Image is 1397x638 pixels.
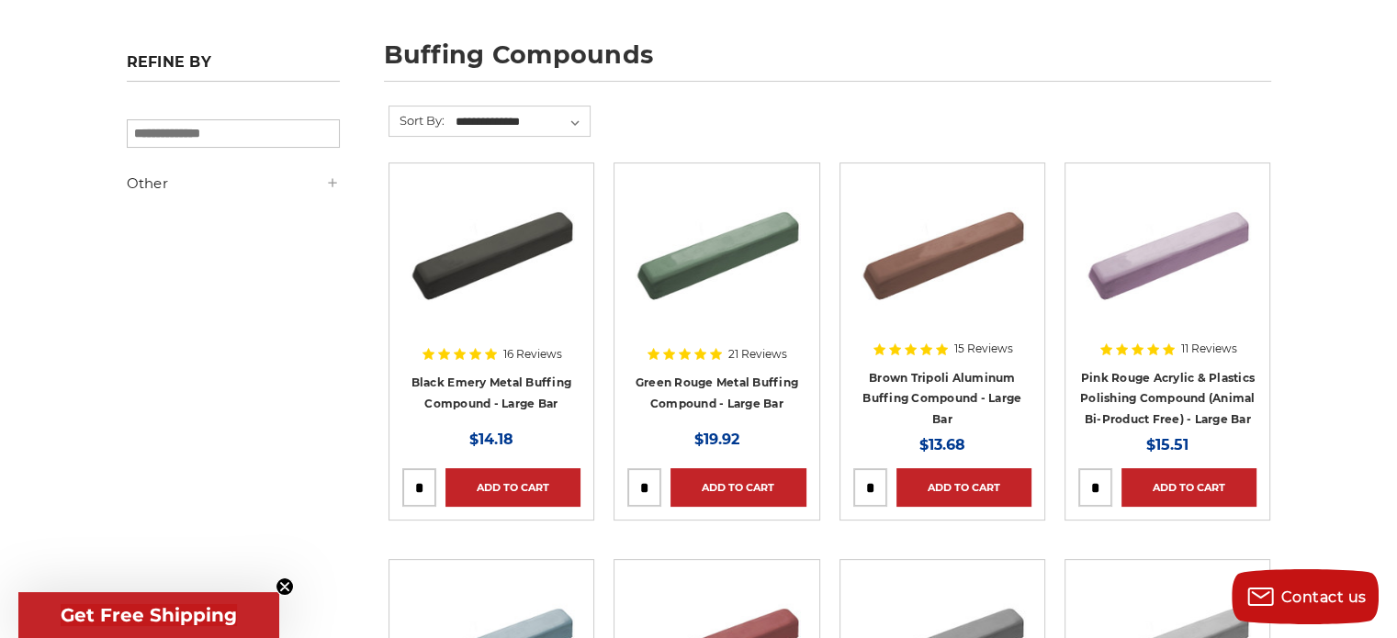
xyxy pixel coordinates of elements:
[862,371,1021,426] a: Brown Tripoli Aluminum Buffing Compound - Large Bar
[445,468,580,507] a: Add to Cart
[1232,569,1379,624] button: Contact us
[694,431,739,448] span: $19.92
[627,176,806,411] a: Green Rouge Aluminum Buffing Compound
[469,431,513,448] span: $14.18
[919,436,965,453] span: $13.68
[61,604,237,626] span: Get Free Shipping
[384,42,1271,82] h1: buffing compounds
[1146,436,1189,453] span: $15.51
[627,176,806,323] img: Green Rouge Aluminum Buffing Compound
[1080,371,1256,426] a: Pink Rouge Acrylic & Plastics Polishing Compound (Animal Bi-Product Free) - Large Bar
[1121,468,1256,507] a: Add to Cart
[127,53,340,82] h5: Refine by
[1281,588,1367,606] span: Contact us
[18,592,279,638] div: Get Free ShippingClose teaser
[402,176,580,323] img: Black Stainless Steel Buffing Compound
[276,577,294,596] button: Close teaser
[389,106,445,134] label: Sort By:
[1078,176,1256,411] a: Pink Plastic Polishing Compound
[127,173,340,195] h5: Other
[402,176,580,411] a: Black Stainless Steel Buffing Compound
[896,468,1031,507] a: Add to Cart
[853,176,1031,323] img: Brown Tripoli Aluminum Buffing Compound
[1078,176,1256,323] img: Pink Plastic Polishing Compound
[670,468,806,507] a: Add to Cart
[453,108,590,136] select: Sort By:
[853,176,1031,411] a: Brown Tripoli Aluminum Buffing Compound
